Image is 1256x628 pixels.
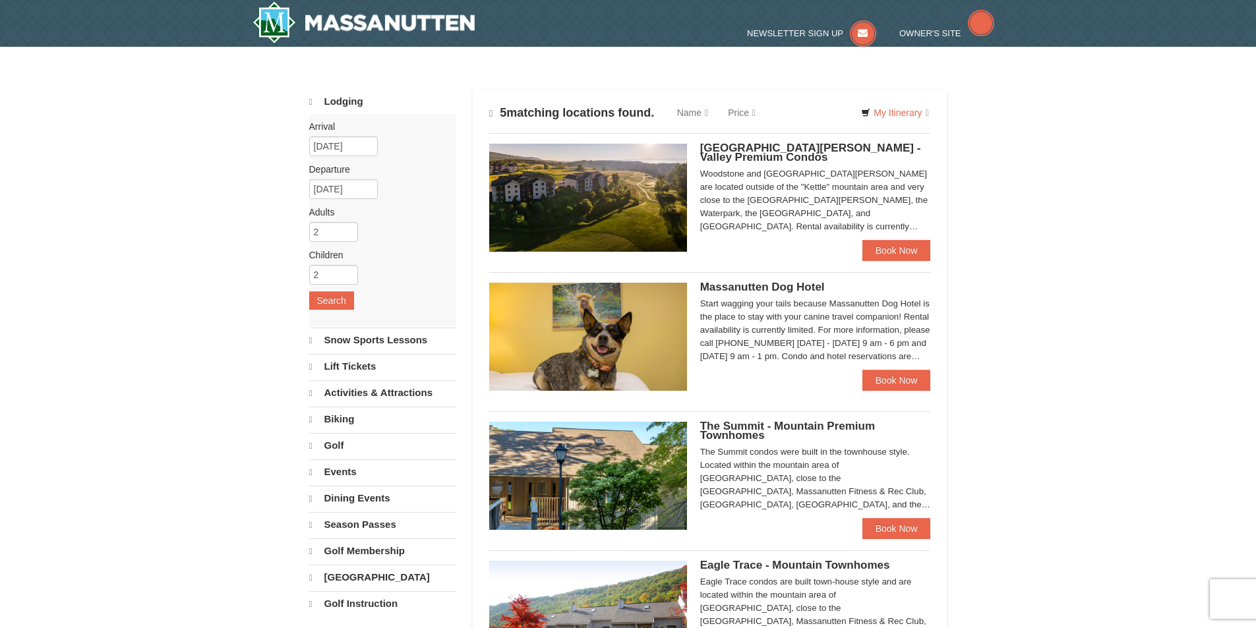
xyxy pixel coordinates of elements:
[489,422,687,530] img: 19219034-1-0eee7e00.jpg
[309,206,446,219] label: Adults
[309,407,456,432] a: Biking
[852,103,937,123] a: My Itinerary
[862,518,931,539] a: Book Now
[309,163,446,176] label: Departure
[700,297,931,363] div: Start wagging your tails because Massanutten Dog Hotel is the place to stay with your canine trav...
[700,420,875,442] span: The Summit - Mountain Premium Townhomes
[309,291,354,310] button: Search
[253,1,475,43] img: Massanutten Resort Logo
[309,591,456,616] a: Golf Instruction
[489,283,687,391] img: 27428181-5-81c892a3.jpg
[309,90,456,114] a: Lodging
[700,445,931,511] div: The Summit condos were built in the townhouse style. Located within the mountain area of [GEOGRAP...
[489,144,687,252] img: 19219041-4-ec11c166.jpg
[309,433,456,458] a: Golf
[700,559,890,571] span: Eagle Trace - Mountain Townhomes
[309,120,446,133] label: Arrival
[899,28,994,38] a: Owner's Site
[899,28,961,38] span: Owner's Site
[309,459,456,484] a: Events
[309,538,456,563] a: Golf Membership
[309,380,456,405] a: Activities & Attractions
[667,100,718,126] a: Name
[862,240,931,261] a: Book Now
[309,486,456,511] a: Dining Events
[718,100,765,126] a: Price
[747,28,876,38] a: Newsletter Sign Up
[700,281,825,293] span: Massanutten Dog Hotel
[309,248,446,262] label: Children
[700,142,921,163] span: [GEOGRAPHIC_DATA][PERSON_NAME] - Valley Premium Condos
[309,512,456,537] a: Season Passes
[309,328,456,353] a: Snow Sports Lessons
[309,565,456,590] a: [GEOGRAPHIC_DATA]
[700,167,931,233] div: Woodstone and [GEOGRAPHIC_DATA][PERSON_NAME] are located outside of the "Kettle" mountain area an...
[253,1,475,43] a: Massanutten Resort
[309,354,456,379] a: Lift Tickets
[747,28,843,38] span: Newsletter Sign Up
[862,370,931,391] a: Book Now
